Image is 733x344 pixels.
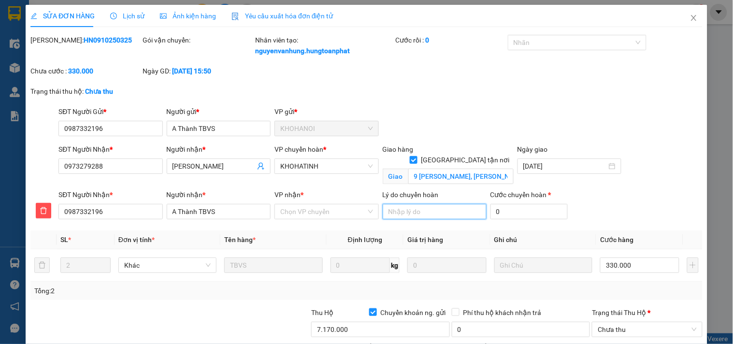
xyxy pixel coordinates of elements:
span: Thu Hộ [311,309,333,316]
span: clock-circle [110,13,117,19]
span: Phí thu hộ khách nhận trả [460,307,546,318]
b: 330.000 [68,67,93,75]
span: delete [36,207,51,215]
input: Ngày giao [523,161,607,172]
input: SĐT người nhận [58,204,162,219]
input: 0 [407,258,487,273]
span: close [690,14,698,22]
b: Chưa thu [85,87,113,95]
label: Ngày giao [517,145,548,153]
span: Giao hàng [383,145,414,153]
span: Khác [124,258,211,272]
span: Giá trị hàng [407,236,443,244]
span: KHOHANOI [280,121,373,136]
span: Ảnh kiện hàng [160,12,216,20]
div: SĐT Người Nhận [58,189,162,200]
div: Tổng: 2 [34,286,284,296]
span: Đơn vị tính [118,236,155,244]
span: Chưa thu [598,322,696,337]
span: [GEOGRAPHIC_DATA] tận nơi [417,155,514,165]
input: Lý do chuyển hoàn [383,204,487,219]
div: Nhân viên tạo: [255,35,394,56]
button: plus [687,258,699,273]
span: picture [160,13,167,19]
label: Lý do chuyển hoàn [383,191,439,199]
div: Gói vận chuyển: [143,35,253,45]
div: Người nhận [167,144,271,155]
div: Người nhận [167,189,271,200]
div: VP gửi [274,106,378,117]
div: Cước chuyển hoàn [490,189,568,200]
div: Cước rồi : [396,35,506,45]
b: [DATE] 15:50 [172,67,212,75]
button: delete [34,258,50,273]
span: user-add [257,162,265,170]
span: Giao [383,169,408,184]
button: delete [36,203,51,218]
span: Yêu cầu xuất hóa đơn điện tử [231,12,333,20]
span: Định lượng [348,236,382,244]
input: Tên người nhận [167,204,271,219]
input: Giao tận nơi [408,169,514,184]
span: VP nhận [274,191,301,199]
span: kg [390,258,400,273]
div: Trạng thái Thu Hộ [592,307,702,318]
div: Ngày GD: [143,66,253,76]
input: VD: Bàn, Ghế [224,258,322,273]
b: 0 [426,36,430,44]
span: Cước hàng [600,236,633,244]
th: Ghi chú [490,230,596,249]
div: Người gửi [167,106,271,117]
span: SL [60,236,68,244]
div: SĐT Người Gửi [58,106,162,117]
div: Chưa cước : [30,66,141,76]
span: VP chuyển hoàn [274,145,323,153]
div: [PERSON_NAME]: [30,35,141,45]
b: HN0910250325 [84,36,132,44]
div: Trạng thái thu hộ: [30,86,169,97]
img: icon [231,13,239,20]
input: Ghi Chú [494,258,592,273]
div: SĐT Người Nhận [58,144,162,155]
span: edit [30,13,37,19]
span: Chuyển khoản ng. gửi [377,307,450,318]
button: Close [680,5,707,32]
span: SỬA ĐƠN HÀNG [30,12,95,20]
span: KHOHATINH [280,159,373,173]
b: nguyenvanhung.hungtoanphat [255,47,350,55]
span: Lịch sử [110,12,144,20]
span: Tên hàng [224,236,256,244]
